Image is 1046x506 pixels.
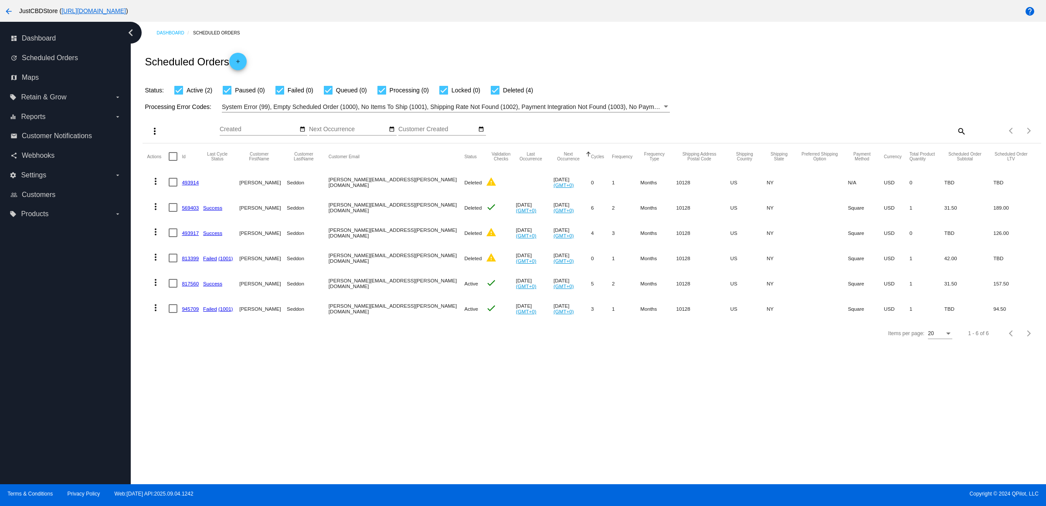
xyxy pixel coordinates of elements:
input: Customer Created [398,126,477,133]
a: 945709 [182,306,199,312]
div: Items per page: [888,330,924,336]
mat-cell: 2 [612,195,640,220]
mat-cell: [PERSON_NAME][EMAIL_ADDRESS][PERSON_NAME][DOMAIN_NAME] [329,271,465,296]
mat-cell: US [730,296,767,321]
a: map Maps [10,71,121,85]
mat-icon: date_range [389,126,395,133]
mat-cell: 42.00 [944,245,994,271]
mat-cell: 0 [591,170,612,195]
mat-cell: 157.50 [993,271,1036,296]
i: settings [10,172,17,179]
a: (GMT+0) [554,309,574,314]
span: Reports [21,113,45,121]
a: (GMT+0) [516,207,537,213]
span: Scheduled Orders [22,54,78,62]
span: Maps [22,74,39,82]
a: Web:[DATE] API:2025.09.04.1242 [115,491,194,497]
mat-cell: Seddon [287,296,329,321]
mat-cell: 6 [591,195,612,220]
a: Privacy Policy [68,491,100,497]
mat-icon: check [486,303,496,313]
span: Failed (0) [288,85,313,95]
i: chevron_left [124,26,138,40]
a: 493917 [182,230,199,236]
button: Change sorting for FrequencyType [640,152,668,161]
mat-cell: USD [884,195,910,220]
mat-cell: 10128 [676,245,730,271]
mat-cell: Square [848,245,884,271]
mat-cell: NY [767,170,799,195]
mat-icon: add [233,58,243,69]
mat-cell: TBD [993,170,1036,195]
button: Change sorting for Cycles [591,154,604,159]
i: arrow_drop_down [114,113,121,120]
span: Deleted [464,205,482,211]
button: Change sorting for PaymentMethod.Type [848,152,876,161]
mat-cell: US [730,195,767,220]
mat-cell: 4 [591,220,612,245]
mat-header-cell: Validation Checks [486,143,516,170]
mat-cell: Months [640,245,676,271]
a: dashboard Dashboard [10,31,121,45]
a: (GMT+0) [516,258,537,264]
i: arrow_drop_down [114,211,121,217]
mat-icon: more_vert [149,126,160,136]
mat-header-cell: Actions [147,143,169,170]
h2: Scheduled Orders [145,53,246,70]
button: Change sorting for LastProcessingCycleId [203,152,231,161]
mat-cell: 1 [612,296,640,321]
mat-cell: [DATE] [516,195,554,220]
mat-cell: [PERSON_NAME] [239,195,287,220]
mat-cell: NY [767,220,799,245]
mat-cell: [PERSON_NAME] [239,271,287,296]
span: Products [21,210,48,218]
mat-icon: more_vert [150,227,161,237]
mat-cell: 10128 [676,220,730,245]
mat-cell: [DATE] [554,296,591,321]
span: Webhooks [22,152,54,160]
i: local_offer [10,94,17,101]
mat-icon: warning [486,227,496,238]
mat-select: Items per page: [928,331,952,337]
mat-cell: Square [848,195,884,220]
i: dashboard [10,35,17,42]
mat-icon: more_vert [150,302,161,313]
button: Previous page [1003,325,1020,342]
mat-cell: USD [884,271,910,296]
button: Change sorting for Status [464,154,476,159]
button: Change sorting for ShippingCountry [730,152,759,161]
a: (GMT+0) [516,309,537,314]
mat-cell: 31.50 [944,271,994,296]
mat-cell: 1 [612,170,640,195]
mat-cell: Months [640,170,676,195]
a: (GMT+0) [554,283,574,289]
mat-icon: check [486,202,496,212]
mat-cell: [DATE] [554,220,591,245]
span: Deleted [464,180,482,185]
button: Change sorting for CustomerEmail [329,154,360,159]
mat-cell: [PERSON_NAME][EMAIL_ADDRESS][PERSON_NAME][DOMAIN_NAME] [329,170,465,195]
mat-cell: [PERSON_NAME][EMAIL_ADDRESS][PERSON_NAME][DOMAIN_NAME] [329,245,465,271]
mat-cell: USD [884,170,910,195]
mat-cell: Seddon [287,271,329,296]
mat-cell: Months [640,195,676,220]
mat-cell: [DATE] [554,245,591,271]
mat-cell: Square [848,296,884,321]
i: email [10,132,17,139]
mat-cell: TBD [944,170,994,195]
a: 569403 [182,205,199,211]
mat-cell: Seddon [287,195,329,220]
span: 20 [928,330,934,336]
button: Change sorting for ShippingState [767,152,791,161]
a: Dashboard [156,26,193,40]
a: Success [203,230,222,236]
button: Change sorting for LifetimeValue [993,152,1029,161]
a: (GMT+0) [554,258,574,264]
mat-cell: Months [640,220,676,245]
a: (1001) [218,306,233,312]
span: Deleted [464,230,482,236]
mat-cell: N/A [848,170,884,195]
a: share Webhooks [10,149,121,163]
mat-cell: Square [848,271,884,296]
button: Next page [1020,325,1038,342]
